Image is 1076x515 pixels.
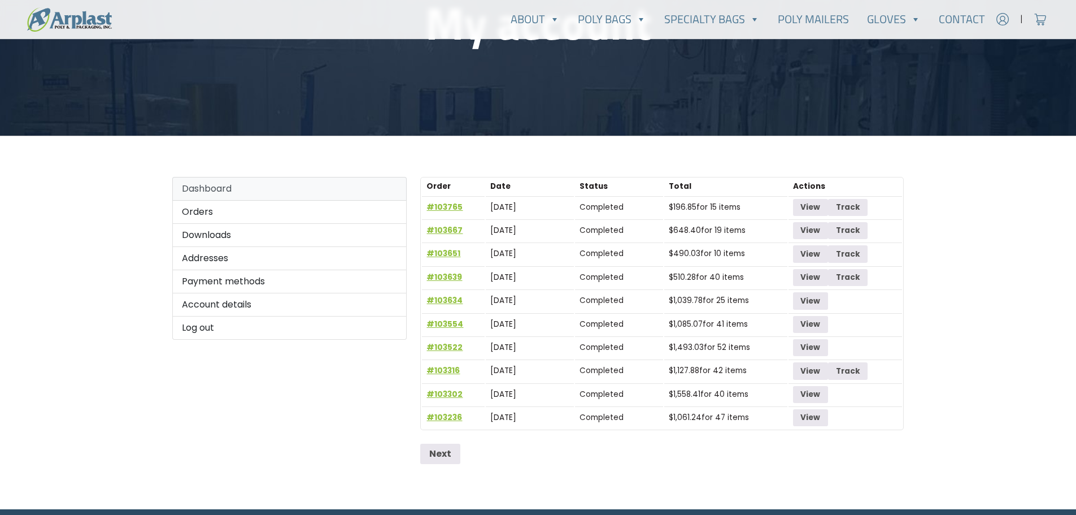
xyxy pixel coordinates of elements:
[426,225,463,236] a: View order number 103667
[669,225,701,236] span: 648.40
[664,313,787,335] td: for 41 items
[490,248,516,259] time: [DATE]
[669,295,703,306] span: 1,039.78
[575,289,663,311] td: Completed
[575,336,663,358] td: Completed
[828,269,868,286] a: Track order number 103639
[490,225,516,236] time: [DATE]
[426,365,460,376] a: View order number 103316
[793,316,828,333] a: View order 103554
[172,247,407,270] a: Addresses
[793,269,828,286] a: View order 103639
[793,245,828,262] a: View order 103651
[669,365,673,376] span: $
[490,181,511,192] span: Date
[669,272,696,283] span: 510.28
[669,412,702,423] span: 1,061.24
[490,295,516,306] time: [DATE]
[793,339,828,356] a: View order 103522
[793,199,828,216] a: View order 103765
[172,201,407,224] a: Orders
[669,342,704,353] span: 1,493.03
[669,202,696,213] span: 196.85
[793,409,828,426] a: View order 103236
[669,389,700,400] span: 1,558.41
[490,319,516,330] time: [DATE]
[490,389,516,400] time: [DATE]
[664,406,787,429] td: for 47 items
[172,293,407,317] a: Account details
[426,272,462,283] a: View order number 103639
[664,243,787,265] td: for 10 items
[828,245,868,262] a: Track order number 103651
[426,319,463,330] a: View order number 103554
[575,266,663,288] td: Completed
[575,196,663,218] td: Completed
[575,313,663,335] td: Completed
[426,248,460,259] a: View order number 103651
[502,8,569,31] a: About
[669,389,673,400] span: $
[490,365,516,376] time: [DATE]
[655,8,769,31] a: Specialty Bags
[669,412,673,423] span: $
[828,222,868,239] a: Track order number 103667
[669,225,673,236] span: $
[1020,12,1023,26] span: |
[669,181,691,192] span: Total
[490,412,516,423] time: [DATE]
[793,386,828,403] a: View order 103302
[172,270,407,293] a: Payment methods
[426,202,463,213] a: View order number 103765
[769,8,858,31] a: Poly Mailers
[664,383,787,405] td: for 40 items
[828,362,868,379] a: Track order number 103316
[575,243,663,265] td: Completed
[575,383,663,405] td: Completed
[664,289,787,311] td: for 25 items
[426,181,451,192] span: Order
[569,8,655,31] a: Poly Bags
[793,292,828,309] a: View order 103634
[669,365,699,376] span: 1,127.88
[172,317,407,340] a: Log out
[664,360,787,382] td: for 42 items
[490,272,516,283] time: [DATE]
[858,8,930,31] a: Gloves
[793,181,825,192] span: Actions
[669,295,673,306] span: $
[426,342,463,353] a: View order number 103522
[669,202,673,213] span: $
[575,406,663,429] td: Completed
[426,295,463,306] a: View order number 103634
[426,412,462,423] a: View order number 103236
[420,444,460,464] a: Next
[669,248,673,259] span: $
[669,319,703,330] span: 1,085.07
[27,7,112,32] img: logo
[664,196,787,218] td: for 15 items
[669,342,673,353] span: $
[172,177,407,201] a: Dashboard
[575,360,663,382] td: Completed
[490,342,516,353] time: [DATE]
[669,272,673,283] span: $
[664,266,787,288] td: for 40 items
[669,319,673,330] span: $
[664,336,787,358] td: for 52 items
[793,222,828,239] a: View order 103667
[669,248,700,259] span: 490.03
[828,199,868,216] a: Track order number 103765
[930,8,994,31] a: Contact
[490,202,516,213] time: [DATE]
[172,224,407,247] a: Downloads
[580,181,608,192] span: Status
[426,389,463,400] a: View order number 103302
[793,362,828,379] a: View order 103316
[664,219,787,241] td: for 19 items
[575,219,663,241] td: Completed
